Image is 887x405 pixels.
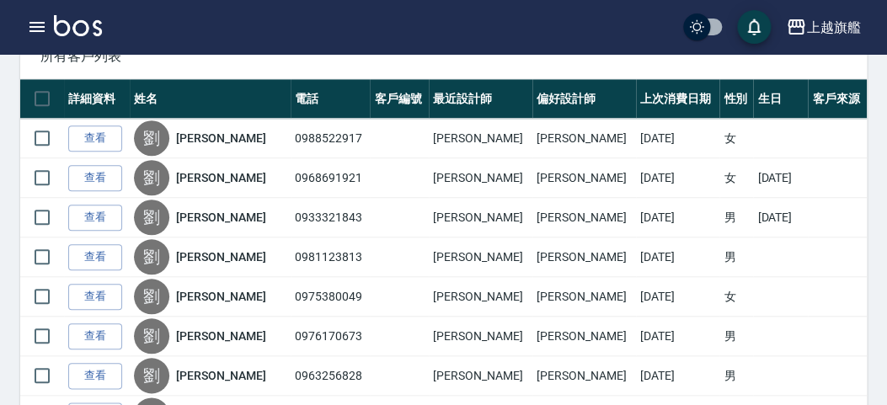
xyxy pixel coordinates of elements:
[429,79,532,119] th: 最近設計師
[532,356,636,396] td: [PERSON_NAME]
[134,239,169,274] div: 劉
[64,79,130,119] th: 詳細資料
[753,158,808,198] td: [DATE]
[429,158,532,198] td: [PERSON_NAME]
[68,284,122,310] a: 查看
[68,244,122,270] a: 查看
[176,367,265,384] a: [PERSON_NAME]
[532,79,636,119] th: 偏好設計師
[719,119,753,158] td: 女
[719,237,753,277] td: 男
[737,10,771,44] button: save
[291,79,371,119] th: 電話
[68,125,122,152] a: 查看
[636,277,719,317] td: [DATE]
[134,318,169,354] div: 劉
[719,277,753,317] td: 女
[176,288,265,305] a: [PERSON_NAME]
[54,15,102,36] img: Logo
[719,198,753,237] td: 男
[636,158,719,198] td: [DATE]
[753,198,808,237] td: [DATE]
[636,119,719,158] td: [DATE]
[429,237,532,277] td: [PERSON_NAME]
[134,120,169,156] div: 劉
[429,317,532,356] td: [PERSON_NAME]
[68,205,122,231] a: 查看
[68,165,122,191] a: 查看
[40,48,847,65] span: 所有客戶列表
[134,279,169,314] div: 劉
[176,248,265,265] a: [PERSON_NAME]
[532,158,636,198] td: [PERSON_NAME]
[68,323,122,349] a: 查看
[532,317,636,356] td: [PERSON_NAME]
[370,79,429,119] th: 客戶編號
[176,328,265,344] a: [PERSON_NAME]
[291,237,371,277] td: 0981123813
[134,200,169,235] div: 劉
[636,198,719,237] td: [DATE]
[753,79,808,119] th: 生日
[291,198,371,237] td: 0933321843
[429,119,532,158] td: [PERSON_NAME]
[176,209,265,226] a: [PERSON_NAME]
[636,356,719,396] td: [DATE]
[291,277,371,317] td: 0975380049
[808,79,867,119] th: 客戶來源
[291,356,371,396] td: 0963256828
[134,160,169,195] div: 劉
[291,317,371,356] td: 0976170673
[636,237,719,277] td: [DATE]
[806,17,860,38] div: 上越旗艦
[779,10,867,45] button: 上越旗艦
[176,130,265,147] a: [PERSON_NAME]
[532,237,636,277] td: [PERSON_NAME]
[719,158,753,198] td: 女
[429,356,532,396] td: [PERSON_NAME]
[130,79,291,119] th: 姓名
[429,277,532,317] td: [PERSON_NAME]
[532,198,636,237] td: [PERSON_NAME]
[134,358,169,393] div: 劉
[719,356,753,396] td: 男
[291,119,371,158] td: 0988522917
[532,119,636,158] td: [PERSON_NAME]
[636,317,719,356] td: [DATE]
[291,158,371,198] td: 0968691921
[176,169,265,186] a: [PERSON_NAME]
[636,79,719,119] th: 上次消費日期
[429,198,532,237] td: [PERSON_NAME]
[719,317,753,356] td: 男
[719,79,753,119] th: 性別
[532,277,636,317] td: [PERSON_NAME]
[68,363,122,389] a: 查看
